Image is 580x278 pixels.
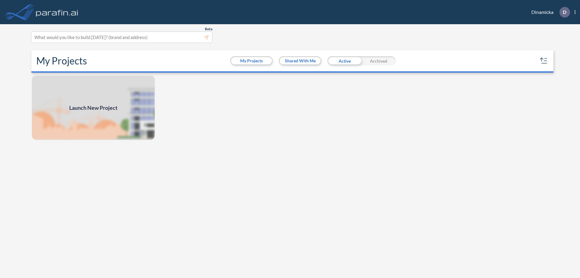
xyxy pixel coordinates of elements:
[563,9,566,15] p: D
[280,57,321,64] button: Shared With Me
[36,55,87,67] h2: My Projects
[35,6,79,18] img: logo
[31,75,155,140] img: add
[231,57,272,64] button: My Projects
[362,56,396,65] div: Archived
[205,27,212,31] span: Beta
[327,56,362,65] div: Active
[522,7,575,18] div: Dinamicka
[539,56,549,66] button: sort
[69,104,118,112] span: Launch New Project
[31,75,155,140] a: Launch New Project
